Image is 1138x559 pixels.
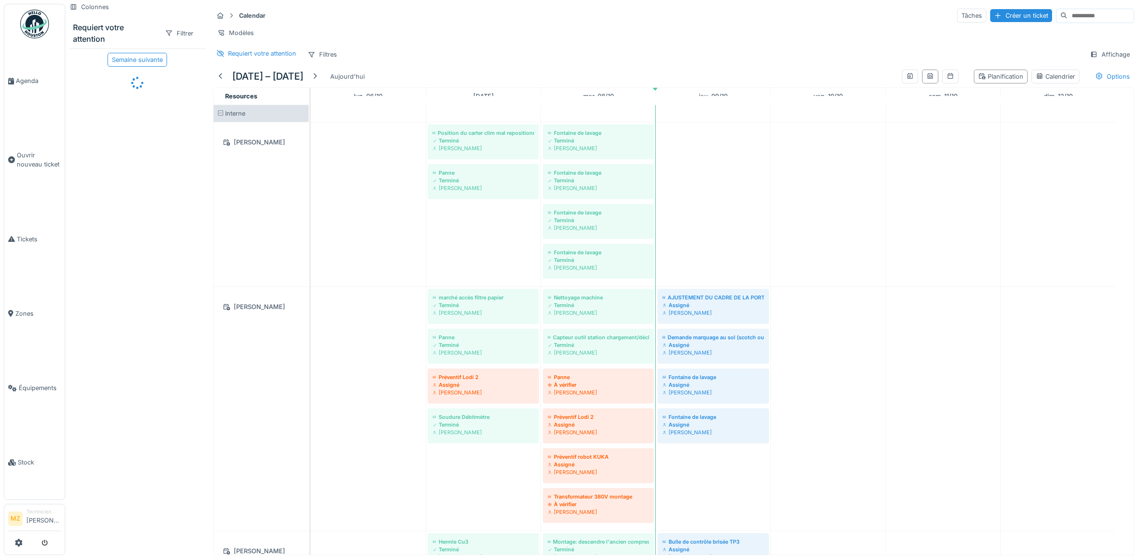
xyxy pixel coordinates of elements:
div: Semaine suivante [108,53,167,67]
div: [PERSON_NAME] [548,508,649,516]
div: [PERSON_NAME] [432,309,534,317]
div: Terminé [548,137,649,144]
div: [PERSON_NAME] [548,309,649,317]
div: À vérifier [548,500,649,508]
div: Assigné [662,341,764,349]
div: [PERSON_NAME] [219,301,303,313]
div: [PERSON_NAME] [432,349,534,357]
div: Préventif Lodi 2 [432,373,534,381]
div: [PERSON_NAME] [548,264,649,272]
div: Terminé [432,421,534,428]
div: Bulle de contrôle brisée TP3 [662,538,764,546]
a: Ouvrir nouveau ticket [4,118,65,202]
div: Assigné [548,421,649,428]
div: Panne [432,333,534,341]
div: Assigné [548,461,649,468]
a: Stock [4,425,65,500]
div: Assigné [432,381,534,389]
div: Requiert votre attention [73,22,157,45]
span: Ouvrir nouveau ticket [17,151,61,169]
span: Stock [18,458,61,467]
div: [PERSON_NAME] [548,184,649,192]
div: Capteur outil station chargement/déchargement [548,333,649,341]
div: Tâches [957,9,986,23]
div: Fontaine de lavage [548,169,649,177]
a: 9 octobre 2025 [696,90,730,103]
div: Terminé [548,177,649,184]
div: [PERSON_NAME] [662,349,764,357]
a: Équipements [4,351,65,425]
div: [PERSON_NAME] [662,309,764,317]
div: Modèles [213,26,258,40]
div: Filtres [303,48,341,61]
img: Badge_color-CXgf-gQk.svg [20,10,49,38]
div: Fontaine de lavage [548,249,649,256]
a: 6 octobre 2025 [351,90,385,103]
div: Transformateur 380V montage [548,493,649,500]
strong: Calendar [235,11,269,20]
div: Aujourd'hui [326,70,369,83]
div: Requiert votre attention [228,49,296,58]
div: Technicien [26,508,61,515]
div: Préventif Lodi 2 [548,413,649,421]
div: [PERSON_NAME] [548,468,649,476]
a: Zones [4,276,65,351]
a: Tickets [4,202,65,276]
div: Hermle Cu3 [432,538,534,546]
div: [PERSON_NAME] [432,184,534,192]
a: 8 octobre 2025 [581,90,616,103]
div: [PERSON_NAME] [548,428,649,436]
a: 10 octobre 2025 [811,90,845,103]
div: Calendrier [1036,72,1075,81]
a: Agenda [4,44,65,118]
div: Terminé [432,177,534,184]
div: Nettoyage machine [548,294,649,301]
div: Terminé [432,341,534,349]
span: Équipements [19,383,61,392]
div: [PERSON_NAME] [219,136,303,148]
div: Affichage [1086,48,1134,61]
div: [PERSON_NAME] [432,389,534,396]
div: Terminé [548,216,649,224]
li: MZ [8,511,23,526]
span: Interne [225,110,245,117]
div: Fontaine de lavage [548,209,649,216]
div: Fontaine de lavage [548,129,649,137]
div: Montage: descendre l'ancien compresseur Soudure [548,538,649,546]
div: Fontaine de lavage [662,373,764,381]
span: Tickets [17,235,61,244]
div: AJUSTEMENT DU CADRE DE LA PORTE PIETONNE ATELIER RICAMARIE [662,294,764,301]
a: 12 octobre 2025 [1042,90,1075,103]
span: Agenda [16,76,61,85]
div: Assigné [662,381,764,389]
div: [PERSON_NAME] [548,224,649,232]
div: Créer un ticket [990,9,1052,22]
div: Planification [978,72,1023,81]
a: 11 octobre 2025 [926,90,960,103]
span: Resources [225,93,257,100]
div: Terminé [548,256,649,264]
div: Demande marquage au sol (scotch ou peinture) délimitation zones rangement RICAMARIE - Salle bleue [662,333,764,341]
div: [PERSON_NAME] [219,545,303,557]
div: Préventif robot KUKA [548,453,649,461]
div: [PERSON_NAME] [548,144,649,152]
li: [PERSON_NAME] [26,508,61,529]
div: Position du carter clim mal repositionner [432,129,534,137]
span: Zones [15,309,61,318]
div: Assigné [662,421,764,428]
div: [PERSON_NAME] [548,389,649,396]
div: Terminé [548,341,649,349]
div: Assigné [662,301,764,309]
div: Terminé [548,546,649,553]
div: [PERSON_NAME] [432,144,534,152]
div: Soudure Débitmètre [432,413,534,421]
div: Terminé [432,301,534,309]
div: Terminé [548,301,649,309]
div: [PERSON_NAME] [662,428,764,436]
div: Filtrer [161,26,198,40]
div: À vérifier [548,381,649,389]
div: Panne [548,373,649,381]
div: marché accès filtre papier [432,294,534,301]
div: Options [1091,70,1134,83]
div: Terminé [432,546,534,553]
